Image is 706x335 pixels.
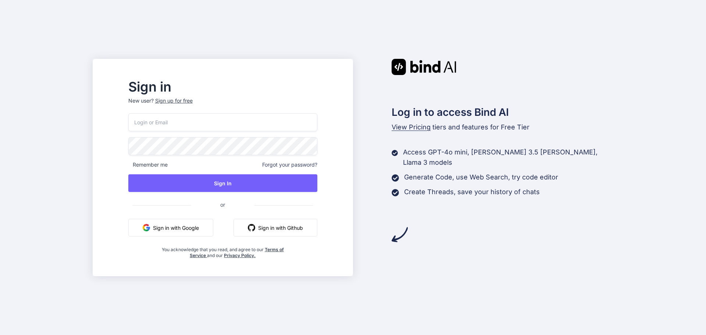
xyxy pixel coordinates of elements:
input: Login or Email [128,113,317,131]
span: Forgot your password? [262,161,317,168]
button: Sign In [128,174,317,192]
img: github [248,224,255,231]
span: View Pricing [392,123,431,131]
h2: Sign in [128,81,317,93]
a: Terms of Service [190,247,284,258]
button: Sign in with Github [233,219,317,236]
p: tiers and features for Free Tier [392,122,614,132]
p: Generate Code, use Web Search, try code editor [404,172,558,182]
span: or [191,196,254,214]
a: Privacy Policy. [224,253,256,258]
div: You acknowledge that you read, and agree to our and our [160,242,286,259]
img: Bind AI logo [392,59,456,75]
img: google [143,224,150,231]
img: arrow [392,227,408,243]
p: Create Threads, save your history of chats [404,187,540,197]
span: Remember me [128,161,168,168]
button: Sign in with Google [128,219,213,236]
div: Sign up for free [155,97,193,104]
p: New user? [128,97,317,113]
p: Access GPT-4o mini, [PERSON_NAME] 3.5 [PERSON_NAME], Llama 3 models [403,147,613,168]
h2: Log in to access Bind AI [392,104,614,120]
